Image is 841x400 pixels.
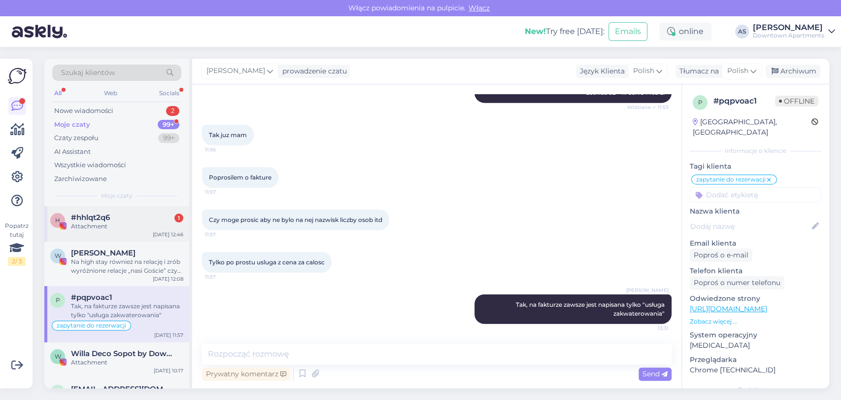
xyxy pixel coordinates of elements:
[71,213,110,222] span: #hhlqt2q6
[55,217,60,224] span: h
[101,191,133,200] span: Moje czaty
[690,293,821,304] p: Odwiedzone strony
[8,67,27,85] img: Askly Logo
[205,231,242,238] span: 11:57
[690,276,784,290] div: Poproś o numer telefonu
[690,238,821,249] p: Email klienta
[766,65,820,78] div: Archiwum
[632,325,669,332] span: 13:31
[54,120,90,130] div: Moje czaty
[209,174,271,181] span: Poprosilem o fakture
[690,304,767,313] a: [URL][DOMAIN_NAME]
[753,24,835,39] a: [PERSON_NAME]Downtown Apartments
[690,249,752,262] div: Poproś o e-mail
[54,106,113,116] div: Nowe wiadomości
[642,369,668,378] span: Send
[209,258,325,266] span: Tylko po prostu usluga z cena za calosc
[54,147,91,157] div: AI Assistant
[71,249,135,257] span: Wojciech Ratajski
[174,214,183,222] div: 1
[102,87,119,100] div: Web
[205,146,242,153] span: 11:56
[698,99,703,106] span: p
[8,257,26,266] div: 2 / 3
[525,26,605,37] div: Try free [DATE]:
[54,160,126,170] div: Wszystkie wiadomości
[55,252,61,259] span: W
[52,87,64,100] div: All
[209,216,382,223] span: Czy moge prosic aby ne bylo na nej nazwisk liczby osob itd
[690,340,821,351] p: [MEDICAL_DATA]
[71,257,183,275] div: Na high stay również na relację i zrób wyróżnione relacje „nasi Goście” czy coś
[690,317,821,326] p: Zobacz więcej ...
[71,349,173,358] span: Willa Deco Sopot by Downtown Apartments
[690,206,821,217] p: Nazwa klienta
[659,23,711,40] div: online
[690,146,821,155] div: Informacje o kliencie
[690,355,821,365] p: Przeglądarka
[516,301,666,317] span: Tak, na fakturze zawsze jest napisana tylko "usługa zakwaterowania"
[202,367,290,381] div: Prywatny komentarz
[71,302,183,320] div: Tak, na fakturze zawsze jest napisana tylko "usługa zakwaterowania"
[153,275,183,283] div: [DATE] 12:08
[693,117,811,138] div: [GEOGRAPHIC_DATA], [GEOGRAPHIC_DATA]
[775,96,818,107] span: Offline
[54,174,107,184] div: Zarchiwizowane
[71,358,183,367] div: Attachment
[626,287,669,294] span: [PERSON_NAME]
[608,22,647,41] button: Emails
[576,66,625,76] div: Język Klienta
[154,331,183,339] div: [DATE] 11:57
[56,296,60,304] span: p
[466,3,493,12] span: Włącz
[154,367,183,374] div: [DATE] 10:17
[753,32,824,39] div: Downtown Apartments
[713,95,775,107] div: # pqpvoac1
[690,385,821,394] div: Dodatkowy
[157,87,181,100] div: Socials
[71,293,112,302] span: #pqpvoac1
[54,133,99,143] div: Czaty zespołu
[57,323,126,328] span: zapytanie do rezerwacji
[690,161,821,172] p: Tagi klienta
[166,106,179,116] div: 2
[158,120,179,130] div: 99+
[205,188,242,196] span: 11:57
[525,27,546,36] b: New!
[675,66,719,76] div: Tłumacz na
[278,66,347,76] div: prowadzenie czatu
[206,66,265,76] span: [PERSON_NAME]
[690,330,821,340] p: System operacyjny
[633,66,654,76] span: Polish
[55,353,61,360] span: W
[690,365,821,375] p: Chrome [TECHNICAL_ID]
[735,25,749,38] div: AS
[153,231,183,238] div: [DATE] 12:46
[627,104,669,111] span: Widziane ✓ 11:53
[696,177,766,182] span: zapytanie do rezerwacji
[61,68,115,78] span: Szukaj klientów
[727,66,748,76] span: Polish
[205,273,242,281] span: 11:57
[71,222,183,231] div: Attachment
[209,131,247,139] span: Tak juz mam
[753,24,824,32] div: [PERSON_NAME]
[158,133,179,143] div: 99+
[690,187,821,202] input: Dodać etykietę
[690,221,810,232] input: Dodaj nazwę
[8,221,26,266] div: Popatrz tutaj
[71,385,173,394] span: ibritanchuk@gmail.com
[690,266,821,276] p: Telefon klienta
